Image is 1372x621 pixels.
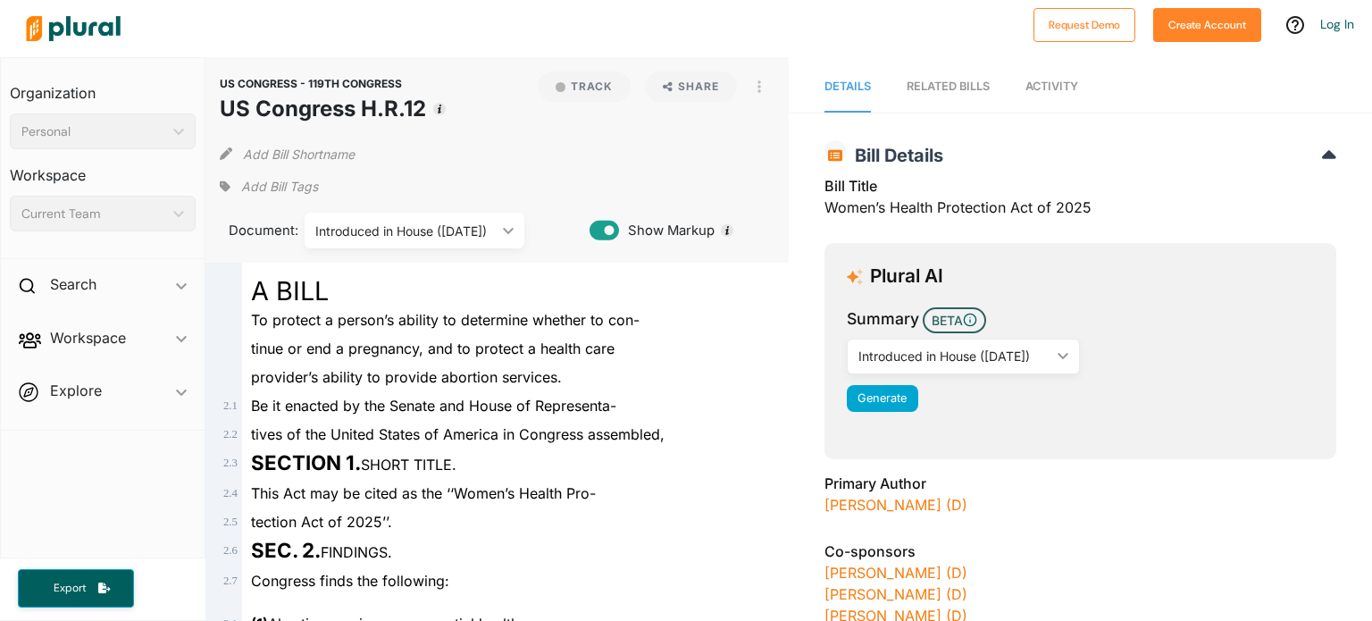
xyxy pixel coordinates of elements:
[21,205,166,223] div: Current Team
[251,456,456,474] span: SHORT TITLE.
[223,516,238,528] span: 2 . 5
[223,544,238,557] span: 2 . 6
[315,222,496,240] div: Introduced in House ([DATE])
[251,543,392,561] span: FINDINGS.
[18,569,134,608] button: Export
[824,473,1336,494] h3: Primary Author
[907,62,990,113] a: RELATED BILLS
[847,307,919,331] h3: Summary
[223,575,238,587] span: 2 . 7
[847,385,918,412] button: Generate
[251,397,616,415] span: Be it enacted by the Senate and House of Representa-
[824,585,967,603] a: [PERSON_NAME] (D)
[251,538,321,562] strong: SEC. 2.
[251,450,361,474] strong: SECTION 1.
[251,340,615,357] span: tinue or end a pregnancy, and to protect a health care
[220,77,402,90] span: US CONGRESS - 119TH CONGRESS
[870,265,943,288] h3: Plural AI
[251,513,392,531] span: tection Act of 2025’’.
[824,541,1336,562] h3: Co-sponsors
[10,67,196,106] h3: Organization
[241,178,318,196] span: Add Bill Tags
[824,175,1336,229] div: Women’s Health Protection Act of 2025
[223,457,238,469] span: 2 . 3
[1153,8,1261,42] button: Create Account
[824,496,967,514] a: [PERSON_NAME] (D)
[223,487,238,499] span: 2 . 4
[251,484,596,502] span: This Act may be cited as the ‘‘Women’s Health Pro-
[251,311,640,329] span: To protect a person’s ability to determine whether to con-
[1153,14,1261,33] a: Create Account
[857,391,907,405] span: Generate
[223,399,238,412] span: 2 . 1
[220,173,318,200] div: Add tags
[858,347,1051,365] div: Introduced in House ([DATE])
[824,80,871,93] span: Details
[846,145,943,166] span: Bill Details
[50,274,96,294] h2: Search
[251,368,562,386] span: provider’s ability to provide abortion services.
[41,581,98,596] span: Export
[824,175,1336,197] h3: Bill Title
[1033,8,1135,42] button: Request Demo
[251,572,449,590] span: Congress finds the following:
[251,425,665,443] span: tives of the United States of America in Congress assembled,
[10,149,196,189] h3: Workspace
[538,71,631,102] button: Track
[1025,80,1078,93] span: Activity
[220,93,426,125] h1: US Congress H.R.12
[1320,16,1354,32] a: Log In
[824,564,967,582] a: [PERSON_NAME] (D)
[21,122,166,141] div: Personal
[824,62,871,113] a: Details
[923,307,986,333] span: BETA
[223,428,238,441] span: 2 . 2
[220,221,282,240] span: Document:
[638,71,744,102] button: Share
[243,139,355,168] button: Add Bill Shortname
[719,222,735,239] div: Tooltip anchor
[431,101,448,117] div: Tooltip anchor
[645,71,737,102] button: Share
[1033,14,1135,33] a: Request Demo
[619,221,715,240] span: Show Markup
[907,78,990,95] div: RELATED BILLS
[1025,62,1078,113] a: Activity
[251,275,329,306] span: A BILL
